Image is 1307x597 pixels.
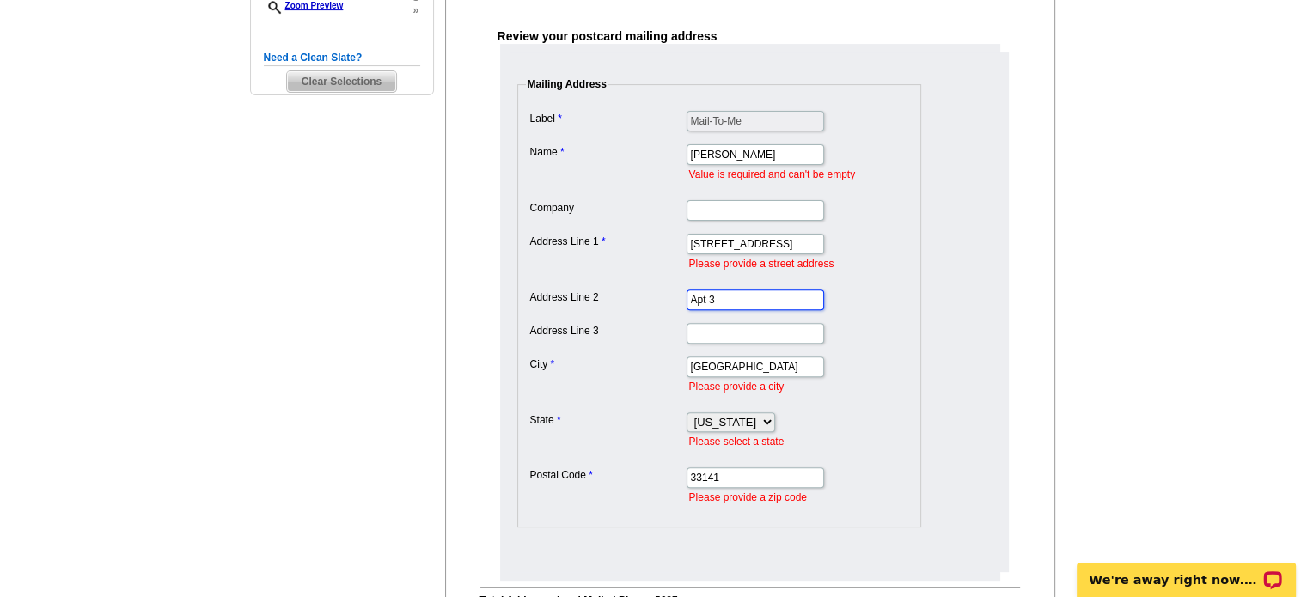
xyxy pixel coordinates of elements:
[530,412,685,428] label: State
[287,71,396,92] span: Clear Selections
[530,323,685,338] label: Address Line 3
[480,26,1020,581] div: Review your postcard mailing address
[689,490,913,505] li: Please provide a zip code
[530,289,685,305] label: Address Line 2
[264,50,420,66] h5: Need a Clean Slate?
[264,1,344,10] a: Zoom Preview
[530,200,685,216] label: Company
[689,256,913,271] li: Please provide a street address
[412,4,419,17] span: »
[689,434,913,449] li: Please select a state
[689,379,913,394] li: Please provide a city
[1066,543,1307,597] iframe: LiveChat chat widget
[530,144,685,160] label: Name
[530,111,685,126] label: Label
[530,234,685,249] label: Address Line 1
[530,356,685,372] label: City
[689,167,913,182] li: Value is required and can't be empty
[526,76,608,92] legend: Mailing Address
[530,467,685,483] label: Postal Code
